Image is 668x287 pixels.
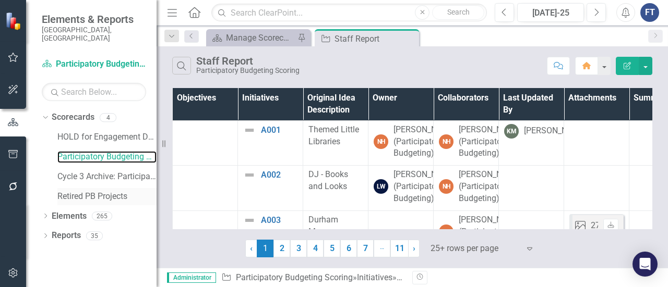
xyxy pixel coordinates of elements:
div: 265 [92,211,112,220]
a: A002 [261,170,297,180]
a: Reports [52,230,81,242]
td: Double-Click to Edit [368,166,434,211]
div: NH [374,134,388,149]
div: » » [221,272,404,284]
div: NH [439,224,454,239]
button: FT [640,3,659,22]
a: 2 [273,240,290,257]
td: Double-Click to Edit [303,120,368,166]
td: Double-Click to Edit [434,166,499,211]
td: Double-Click to Edit Right Click for Context Menu [238,120,303,166]
a: 4 [307,240,324,257]
div: [PERSON_NAME] (Participatory Budgeting) [459,214,521,250]
span: ‹ [250,243,253,253]
div: LW [374,179,388,194]
td: Double-Click to Edit [303,210,368,265]
span: Themed Little Libraries [308,124,359,146]
span: › [413,243,415,253]
a: 11 [390,240,409,257]
div: [PERSON_NAME] (Participatory Budgeting) [459,169,521,205]
td: Double-Click to Edit [368,210,434,265]
img: Not Defined [243,214,256,227]
td: Double-Click to Edit Right Click for Context Menu [238,166,303,211]
button: Search [432,5,484,20]
td: Double-Click to Edit [303,166,368,211]
img: Not Defined [243,124,256,136]
td: Double-Click to Edit [434,120,499,166]
div: Staff Report [196,55,300,67]
div: Manage Scorecards [226,31,295,44]
div: Staff Report [335,32,416,45]
span: DJ - Books and Looks [308,169,348,191]
div: [PERSON_NAME] (Participatory Budgeting) [393,169,456,205]
a: 3 [290,240,307,257]
a: A003 [261,216,297,225]
input: Search ClearPoint... [211,4,487,22]
div: 35 [86,231,103,240]
span: Elements & Reports [42,13,146,26]
button: [DATE]-25 [517,3,584,22]
td: Double-Click to Edit [368,120,434,166]
div: 4 [100,113,116,122]
div: [PERSON_NAME] (Participatory Budgeting) [459,124,521,160]
span: 1 [257,240,273,257]
td: Double-Click to Edit Right Click for Context Menu [238,210,303,265]
span: Administrator [167,272,216,283]
td: Double-Click to Edit [564,166,629,211]
div: Open Intercom Messenger [633,252,658,277]
div: NH [439,134,454,149]
a: HOLD for Engagement Dept [57,131,157,143]
div: NH [439,179,454,194]
a: Retired PB Projects [57,191,157,203]
a: Cycle 3 Archive: Participatory Budgeting Scoring [57,171,157,183]
span: Durham Museum Expansion ([PERSON_NAME]) [308,215,377,260]
a: Participatory Budgeting Scoring [57,151,157,163]
div: Participatory Budgeting Scoring [196,67,300,74]
a: 5 [324,240,340,257]
div: 27701 Map.png [591,220,649,232]
img: Not Defined [243,169,256,181]
td: Double-Click to Edit [434,210,499,265]
td: Double-Click to Edit [564,210,629,265]
small: [GEOGRAPHIC_DATA], [GEOGRAPHIC_DATA] [42,26,146,43]
a: Manage Scorecards [209,31,295,44]
a: Scorecards [52,111,94,123]
div: KM [504,124,519,139]
a: Initiatives [357,272,392,282]
a: Participatory Budgeting Scoring [42,58,146,70]
a: Participatory Budgeting Scoring [236,272,353,282]
a: 6 [340,240,357,257]
div: [PERSON_NAME] (Participatory Budgeting) [393,124,456,160]
div: [PERSON_NAME] [524,125,587,137]
td: Double-Click to Edit [564,120,629,166]
a: 7 [357,240,374,257]
div: [DATE]-25 [521,7,580,19]
img: ClearPoint Strategy [5,12,23,30]
a: A001 [261,126,297,135]
span: Search [447,8,470,16]
a: Elements [52,210,87,222]
input: Search Below... [42,83,146,101]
